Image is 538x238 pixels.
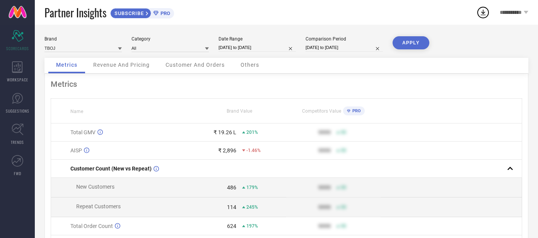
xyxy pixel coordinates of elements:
div: 9999 [318,129,331,135]
div: 9999 [318,147,331,154]
span: 50 [341,185,346,190]
div: Comparison Period [306,36,383,42]
input: Select comparison period [306,44,383,52]
div: Date Range [219,36,296,42]
span: Others [241,62,259,68]
div: Brand [44,36,122,42]
span: 50 [341,148,346,153]
span: SUBSCRIBE [111,10,146,16]
span: Metrics [56,62,77,68]
div: 9999 [318,204,331,210]
span: Customer And Orders [166,62,225,68]
div: 114 [227,204,236,210]
span: 201% [246,130,258,135]
span: WORKSPACE [7,77,28,83]
span: Repeat Customers [76,203,121,209]
span: Revenue And Pricing [93,62,150,68]
div: ₹ 2,896 [218,147,236,154]
span: PRO [159,10,170,16]
span: Brand Value [227,108,252,114]
span: 50 [341,130,346,135]
div: Metrics [51,79,522,89]
div: 9999 [318,223,331,229]
span: FWD [14,170,21,176]
span: 50 [341,223,346,229]
span: Name [70,109,83,114]
div: 9999 [318,184,331,191]
span: PRO [350,108,361,113]
span: Customer Count (New vs Repeat) [70,165,152,172]
span: SCORECARDS [6,46,29,51]
span: AISP [70,147,82,154]
div: 486 [227,184,236,191]
span: New Customers [76,184,114,190]
span: 197% [246,223,258,229]
span: Total Order Count [70,223,113,229]
div: Category [132,36,209,42]
div: 624 [227,223,236,229]
a: SUBSCRIBEPRO [110,6,174,19]
span: TRENDS [11,139,24,145]
div: ₹ 19.26 L [213,129,236,135]
span: Competitors Value [302,108,341,114]
span: 50 [341,204,346,210]
button: APPLY [393,36,429,49]
span: 245% [246,204,258,210]
span: SUGGESTIONS [6,108,29,114]
span: Partner Insights [44,5,106,20]
input: Select date range [219,44,296,52]
span: 179% [246,185,258,190]
div: Open download list [476,5,490,19]
span: -1.46% [246,148,261,153]
span: Total GMV [70,129,96,135]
